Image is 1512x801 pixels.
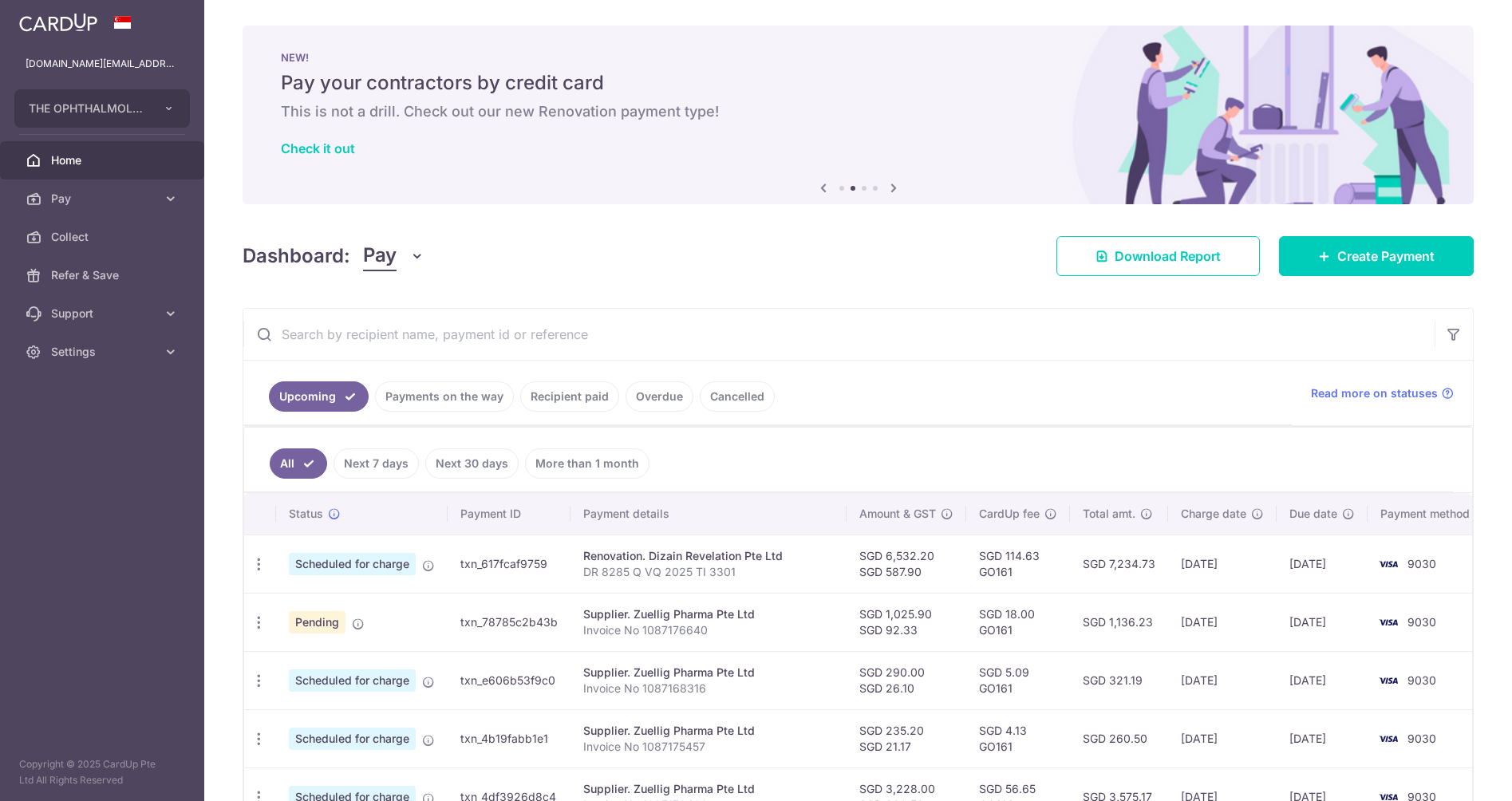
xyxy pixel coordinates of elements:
span: 9030 [1407,615,1436,629]
td: [DATE] [1277,709,1368,767]
th: Payment ID [448,493,570,535]
a: Cancelled [700,381,775,412]
td: [DATE] [1168,651,1277,709]
td: [DATE] [1168,709,1277,767]
button: THE OPHTHALMOLOGY PRACTICE PTE. LTD. [14,89,190,128]
td: SGD 5.09 GO161 [966,651,1070,709]
td: [DATE] [1168,535,1277,593]
h4: Dashboard: [243,242,350,270]
img: Renovation banner [243,26,1474,204]
a: Recipient paid [520,381,619,412]
span: 9030 [1407,557,1436,570]
p: NEW! [281,51,1435,64]
td: SGD 4.13 GO161 [966,709,1070,767]
div: Supplier. Zuellig Pharma Pte Ltd [583,606,834,622]
span: Create Payment [1337,247,1435,266]
td: SGD 7,234.73 [1070,535,1168,593]
span: Pending [289,611,345,633]
span: 9030 [1407,732,1436,745]
div: Renovation. Dizain Revelation Pte Ltd [583,548,834,564]
img: Bank Card [1372,613,1404,632]
a: More than 1 month [525,448,649,479]
span: Download Report [1115,247,1221,266]
td: SGD 18.00 GO161 [966,593,1070,651]
a: Create Payment [1279,236,1474,276]
span: Collect [51,229,156,245]
td: txn_617fcaf9759 [448,535,570,593]
span: Settings [51,344,156,360]
button: Pay [363,241,424,271]
span: Amount & GST [859,506,936,522]
span: Status [289,506,323,522]
span: THE OPHTHALMOLOGY PRACTICE PTE. LTD. [29,101,147,116]
span: Scheduled for charge [289,553,416,575]
td: SGD 321.19 [1070,651,1168,709]
span: Support [51,306,156,322]
span: Pay [363,241,397,271]
a: Download Report [1056,236,1260,276]
span: Pay [51,191,156,207]
a: Read more on statuses [1311,385,1454,401]
span: Scheduled for charge [289,728,416,750]
img: Bank Card [1372,554,1404,574]
th: Payment method [1368,493,1489,535]
a: Overdue [626,381,693,412]
span: Due date [1289,506,1337,522]
div: Supplier. Zuellig Pharma Pte Ltd [583,781,834,797]
td: SGD 290.00 SGD 26.10 [847,651,966,709]
td: [DATE] [1277,593,1368,651]
p: Invoice No 1087176640 [583,622,834,638]
p: Invoice No 1087168316 [583,681,834,696]
img: Bank Card [1372,729,1404,748]
td: [DATE] [1168,593,1277,651]
td: SGD 235.20 SGD 21.17 [847,709,966,767]
span: Home [51,152,156,168]
input: Search by recipient name, payment id or reference [243,309,1435,360]
span: Refer & Save [51,267,156,283]
td: SGD 260.50 [1070,709,1168,767]
iframe: Opens a widget where you can find more information [1409,753,1496,793]
span: Scheduled for charge [289,669,416,692]
img: Bank Card [1372,671,1404,690]
td: txn_e606b53f9c0 [448,651,570,709]
a: Upcoming [269,381,369,412]
a: Check it out [281,140,355,156]
p: DR 8285 Q VQ 2025 TI 3301 [583,564,834,580]
div: Supplier. Zuellig Pharma Pte Ltd [583,723,834,739]
td: txn_78785c2b43b [448,593,570,651]
span: CardUp fee [979,506,1040,522]
div: Supplier. Zuellig Pharma Pte Ltd [583,665,834,681]
a: All [270,448,327,479]
p: [DOMAIN_NAME][EMAIL_ADDRESS][DOMAIN_NAME] [26,56,179,72]
th: Payment details [570,493,847,535]
h5: Pay your contractors by credit card [281,70,1435,96]
td: [DATE] [1277,535,1368,593]
td: SGD 1,025.90 SGD 92.33 [847,593,966,651]
span: Charge date [1181,506,1246,522]
span: 9030 [1407,673,1436,687]
span: Total amt. [1083,506,1135,522]
td: SGD 1,136.23 [1070,593,1168,651]
img: CardUp [19,13,97,32]
td: SGD 6,532.20 SGD 587.90 [847,535,966,593]
span: Read more on statuses [1311,385,1438,401]
h6: This is not a drill. Check out our new Renovation payment type! [281,102,1435,121]
a: Payments on the way [375,381,514,412]
td: SGD 114.63 GO161 [966,535,1070,593]
p: Invoice No 1087175457 [583,739,834,755]
a: Next 7 days [334,448,419,479]
td: txn_4b19fabb1e1 [448,709,570,767]
td: [DATE] [1277,651,1368,709]
a: Next 30 days [425,448,519,479]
